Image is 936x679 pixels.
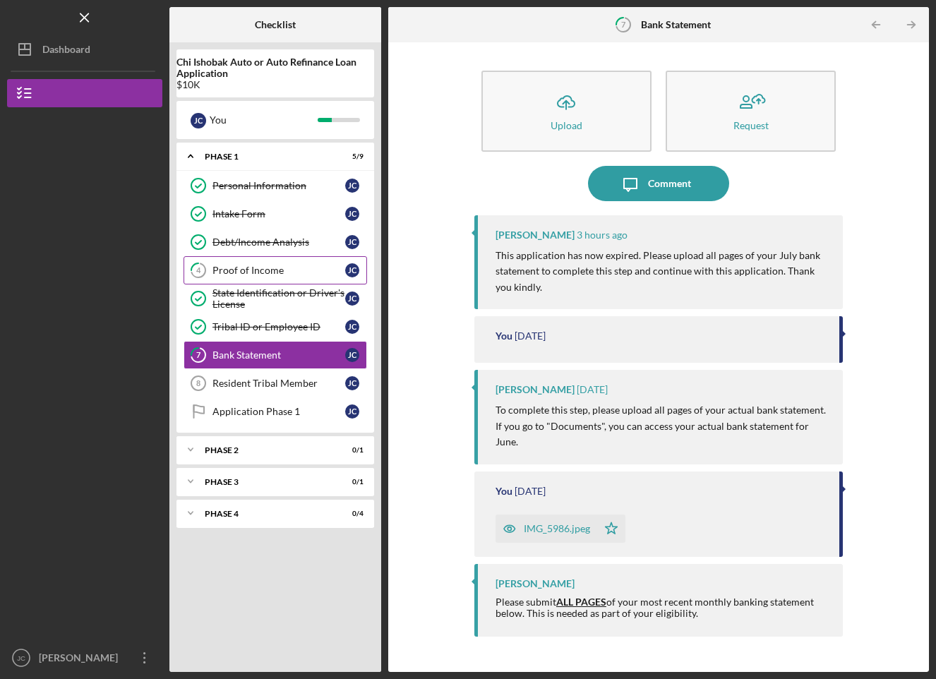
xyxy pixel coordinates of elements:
[212,265,345,276] div: Proof of Income
[212,236,345,248] div: Debt/Income Analysis
[338,510,364,518] div: 0 / 4
[345,179,359,193] div: J C
[176,79,374,90] div: $10K
[621,20,626,29] tspan: 7
[255,19,296,30] b: Checklist
[338,478,364,486] div: 0 / 1
[338,446,364,455] div: 0 / 1
[210,108,318,132] div: You
[205,478,328,486] div: Phase 3
[496,384,575,395] div: [PERSON_NAME]
[577,384,608,395] time: 2025-07-09 15:07
[191,113,206,128] div: J C
[551,120,582,131] div: Upload
[345,404,359,419] div: J C
[345,320,359,334] div: J C
[345,263,359,277] div: J C
[496,596,829,619] div: Please submit of your most recent monthly banking statement below. This is needed as part of your...
[496,248,829,295] p: This application has now expired. Please upload all pages of your July bank statement to complete...
[184,313,367,341] a: Tribal ID or Employee IDJC
[733,120,769,131] div: Request
[496,229,575,241] div: [PERSON_NAME]
[648,166,691,201] div: Comment
[196,379,200,387] tspan: 8
[345,348,359,362] div: J C
[205,152,328,161] div: Phase 1
[496,515,625,543] button: IMG_5986.jpeg
[205,510,328,518] div: Phase 4
[345,207,359,221] div: J C
[588,166,729,201] button: Comment
[345,292,359,306] div: J C
[196,351,201,360] tspan: 7
[345,376,359,390] div: J C
[35,644,127,675] div: [PERSON_NAME]
[212,287,345,310] div: State Identification or Driver's License
[176,56,374,79] b: Chi Ishobak Auto or Auto Refinance Loan Application
[184,284,367,313] a: State Identification or Driver's LicenseJC
[515,330,546,342] time: 2025-08-04 23:31
[338,152,364,161] div: 5 / 9
[212,208,345,220] div: Intake Form
[496,330,512,342] div: You
[212,349,345,361] div: Bank Statement
[184,228,367,256] a: Debt/Income AnalysisJC
[184,172,367,200] a: Personal InformationJC
[666,71,836,152] button: Request
[515,486,546,497] time: 2025-07-09 14:37
[481,71,652,152] button: Upload
[196,266,201,275] tspan: 4
[184,397,367,426] a: Application Phase 1JC
[212,180,345,191] div: Personal Information
[212,378,345,389] div: Resident Tribal Member
[641,19,711,30] b: Bank Statement
[184,200,367,228] a: Intake FormJC
[577,229,628,241] time: 2025-08-19 16:14
[184,256,367,284] a: 4Proof of IncomeJC
[556,596,606,608] strong: ALL PAGES
[496,402,829,450] p: To complete this step, please upload all pages of your actual bank statement. If you go to "Docum...
[524,523,590,534] div: IMG_5986.jpeg
[17,654,25,662] text: JC
[345,235,359,249] div: J C
[42,35,90,67] div: Dashboard
[496,486,512,497] div: You
[184,369,367,397] a: 8Resident Tribal MemberJC
[496,578,575,589] div: [PERSON_NAME]
[212,321,345,332] div: Tribal ID or Employee ID
[7,35,162,64] button: Dashboard
[7,644,162,672] button: JC[PERSON_NAME]
[212,406,345,417] div: Application Phase 1
[205,446,328,455] div: Phase 2
[184,341,367,369] a: 7Bank StatementJC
